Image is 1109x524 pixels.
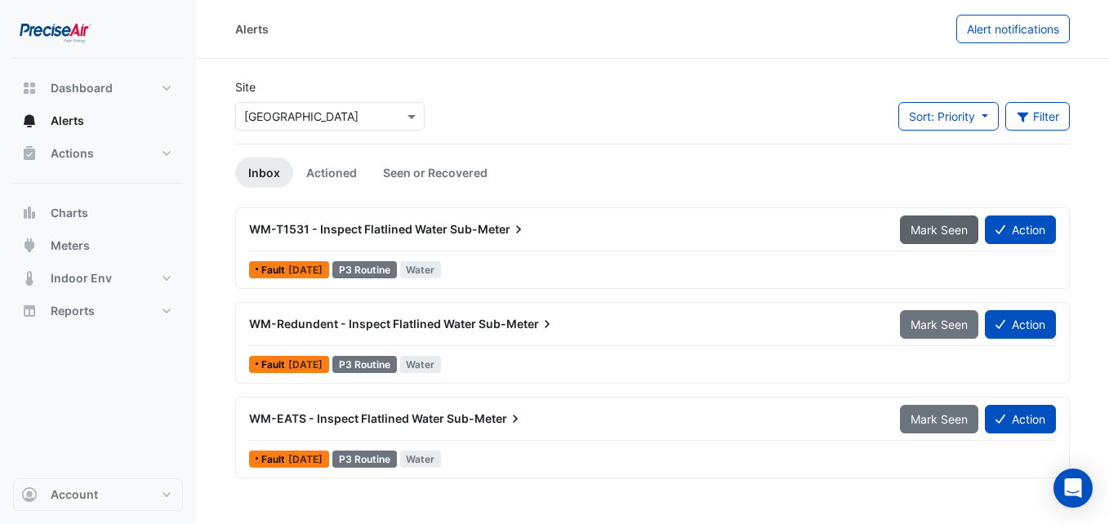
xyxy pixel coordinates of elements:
span: Meters [51,238,90,254]
button: Reports [13,295,183,327]
span: Mon 08-Sep-2025 14:00 AEST [288,453,323,465]
span: Fault [261,265,288,275]
span: WM-Redundent - Inspect Flatlined Water [249,317,476,331]
div: P3 Routine [332,451,397,468]
button: Dashboard [13,72,183,104]
app-icon: Indoor Env [21,270,38,286]
button: Sort: Priority [898,102,999,131]
span: Water [400,356,442,373]
span: Mon 08-Sep-2025 14:15 AEST [288,264,323,276]
span: Alerts [51,113,84,129]
button: Charts [13,197,183,229]
span: Mark Seen [911,318,968,331]
button: Indoor Env [13,262,183,295]
span: WM-T1531 - Inspect Flatlined Water [249,222,448,236]
app-icon: Charts [21,205,38,221]
button: Meters [13,229,183,262]
app-icon: Actions [21,145,38,162]
span: Mon 08-Sep-2025 14:15 AEST [288,358,323,371]
a: Inbox [235,158,293,188]
app-icon: Reports [21,303,38,319]
span: Sort: Priority [909,109,975,123]
button: Alerts [13,104,183,137]
span: Indoor Env [51,270,112,286]
a: Actioned [293,158,370,188]
button: Action [985,215,1056,244]
button: Alert notifications [956,15,1070,43]
button: Account [13,478,183,511]
span: Alert notifications [967,22,1059,36]
img: Company Logo [20,13,93,46]
div: P3 Routine [332,356,397,373]
label: Site [235,78,256,95]
button: Mark Seen [900,405,978,433]
button: Action [985,405,1056,433]
div: Alerts [235,20,269,38]
span: Mark Seen [911,412,968,426]
span: Sub-Meter [447,411,523,427]
span: Fault [261,360,288,370]
span: Actions [51,145,94,162]
span: Dashboard [51,80,113,96]
button: Action [985,310,1056,339]
div: Open Intercom Messenger [1053,468,1093,508]
span: WM-EATS - Inspect Flatlined Water [249,411,444,425]
button: Actions [13,137,183,170]
span: Sub-Meter [479,316,555,332]
span: Mark Seen [911,223,968,237]
span: Reports [51,303,95,319]
div: P3 Routine [332,261,397,278]
span: Charts [51,205,88,221]
button: Mark Seen [900,310,978,339]
app-icon: Meters [21,238,38,254]
span: Fault [261,455,288,464]
span: Water [400,261,442,278]
a: Seen or Recovered [370,158,501,188]
span: Account [51,486,98,503]
app-icon: Dashboard [21,80,38,96]
span: Water [400,451,442,468]
button: Mark Seen [900,215,978,244]
button: Filter [1005,102,1071,131]
app-icon: Alerts [21,113,38,129]
span: Sub-Meter [450,221,527,238]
